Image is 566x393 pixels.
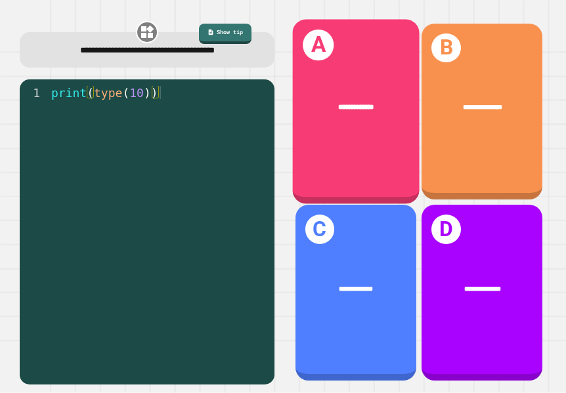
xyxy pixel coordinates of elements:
[303,30,334,60] h1: A
[431,215,461,244] h1: D
[431,33,461,63] h1: B
[199,24,251,44] a: Show tip
[20,86,49,99] div: 1
[305,215,335,244] h1: C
